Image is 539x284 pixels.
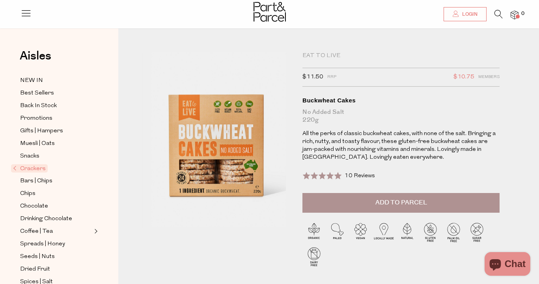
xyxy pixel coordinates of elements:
[478,72,500,82] span: Members
[20,239,65,249] span: Spreads | Honey
[20,76,92,85] a: NEW IN
[20,101,92,111] a: Back In Stock
[20,113,92,123] a: Promotions
[302,245,326,268] img: P_P-ICONS-Live_Bec_V11_Dairy_Free.svg
[20,189,35,199] span: Chips
[20,101,57,111] span: Back In Stock
[345,173,375,179] span: 10 Reviews
[460,11,477,18] span: Login
[20,252,55,262] span: Seeds | Nuts
[20,214,92,224] a: Drinking Chocolate
[13,164,92,173] a: Crackers
[20,50,51,70] a: Aisles
[20,227,53,236] span: Coffee | Tea
[20,189,92,199] a: Chips
[20,76,43,85] span: NEW IN
[349,221,372,244] img: P_P-ICONS-Live_Bec_V11_Vegan.svg
[20,201,92,211] a: Chocolate
[444,7,487,21] a: Login
[20,239,92,249] a: Spreads | Honey
[20,214,72,224] span: Drinking Chocolate
[465,221,489,244] img: P_P-ICONS-Live_Bec_V11_Sugar_Free.svg
[302,72,323,82] span: $11.50
[519,10,526,17] span: 0
[20,126,92,136] a: Gifts | Hampers
[302,97,500,104] div: Buckwheat Cakes
[20,139,92,148] a: Muesli | Oats
[20,152,39,161] span: Snacks
[20,114,52,123] span: Promotions
[419,221,442,244] img: P_P-ICONS-Live_Bec_V11_Gluten_Free.svg
[20,252,92,262] a: Seeds | Nuts
[372,221,395,244] img: P_P-ICONS-Live_Bec_V11_Locally_Made_2.svg
[20,176,92,186] a: Bars | Chips
[254,2,286,22] img: Part&Parcel
[20,151,92,161] a: Snacks
[20,47,51,65] span: Aisles
[20,226,92,236] a: Coffee | Tea
[302,130,500,161] p: All the perks of classic buckwheat cakes, with none of the salt. Bringing a rich, nutty, and toas...
[302,108,500,124] div: No Added Salt 220g
[327,72,336,82] span: RRP
[511,11,518,19] a: 0
[302,193,500,213] button: Add to Parcel
[20,139,55,148] span: Muesli | Oats
[20,89,54,98] span: Best Sellers
[20,264,92,274] a: Dried Fruit
[20,88,92,98] a: Best Sellers
[11,164,48,173] span: Crackers
[20,202,48,211] span: Chocolate
[453,72,474,82] span: $10.75
[20,265,50,274] span: Dried Fruit
[395,221,419,244] img: P_P-ICONS-Live_Bec_V11_Natural.svg
[20,126,63,136] span: Gifts | Hampers
[326,221,349,244] img: P_P-ICONS-Live_Bec_V11_Paleo.svg
[92,226,98,236] button: Expand/Collapse Coffee | Tea
[302,221,326,244] img: P_P-ICONS-Live_Bec_V11_Organic.svg
[375,198,427,207] span: Add to Parcel
[20,176,52,186] span: Bars | Chips
[482,252,533,278] inbox-online-store-chat: Shopify online store chat
[302,52,500,60] div: Eat To Live
[442,221,465,244] img: P_P-ICONS-Live_Bec_V11_Palm_Oil_Free.svg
